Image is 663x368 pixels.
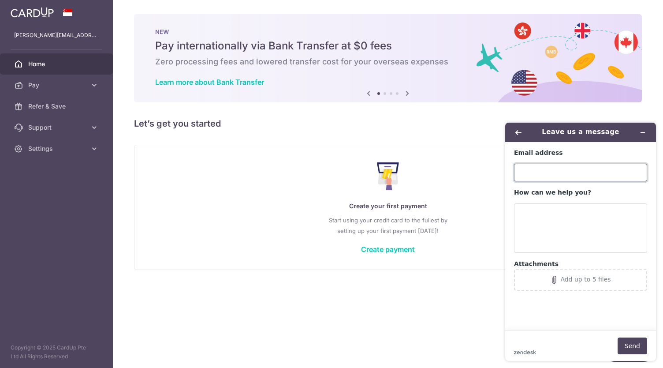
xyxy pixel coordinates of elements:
h5: Pay internationally via Bank Transfer at $0 fees [155,39,621,53]
a: Learn more about Bank Transfer [155,78,264,86]
span: Help [20,6,38,14]
p: [PERSON_NAME][EMAIL_ADDRESS][DOMAIN_NAME] [14,31,99,40]
span: Pay [28,81,86,90]
a: Create payment [361,245,415,254]
h5: Let’s get you started [134,116,642,131]
span: Refer & Save [28,102,86,111]
h6: Zero processing fees and lowered transfer cost for your overseas expenses [155,56,621,67]
span: Support [28,123,86,132]
img: Bank transfer banner [134,14,642,102]
img: CardUp [11,7,54,18]
span: Settings [28,144,86,153]
p: Start using your credit card to the fullest by setting up your first payment [DATE]! [152,215,624,236]
img: Make Payment [377,162,399,190]
iframe: Find more information here [498,116,663,368]
p: NEW [155,28,621,35]
span: Home [28,60,86,68]
p: Create your first payment [152,201,624,211]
